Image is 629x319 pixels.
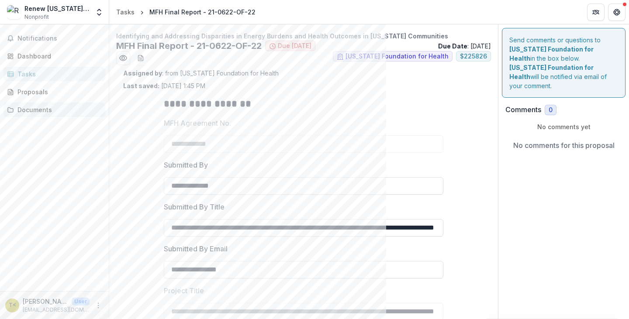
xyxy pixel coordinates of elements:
div: Proposals [17,87,98,96]
p: No comments for this proposal [513,140,615,151]
strong: Assigned by [123,69,162,77]
button: download-word-button [134,51,148,65]
p: Submitted By [164,160,208,170]
strong: [US_STATE] Foundation for Health [509,64,594,80]
p: [DATE] 1:45 PM [123,81,205,90]
nav: breadcrumb [113,6,259,18]
button: Preview 271044c9-7020-4f8b-8775-69d98cb3ab65.pdf [116,51,130,65]
strong: Last saved: [123,82,159,89]
p: Project Title [164,285,204,296]
p: Submitted By Title [164,202,225,212]
span: $ 225826 [460,53,487,60]
button: Open entity switcher [93,3,105,21]
div: Tasks [17,69,98,79]
div: MFH Final Report - 21-0622-OF-22 [149,7,256,17]
p: [EMAIL_ADDRESS][DOMAIN_NAME] [23,306,90,314]
strong: [US_STATE] Foundation for Health [509,45,594,62]
p: User [72,298,90,305]
span: Nonprofit [24,13,49,21]
div: Tasks [116,7,135,17]
div: Dashboard [17,51,98,61]
p: MFH Agreement No. [164,118,231,128]
button: Get Help [608,3,626,21]
a: Proposals [3,85,105,99]
h2: MFH Final Report - 21-0622-OF-22 [116,41,262,51]
strong: Due Date [438,42,467,50]
div: Documents [17,105,98,114]
p: Submitted By Email [164,244,228,254]
p: : [DATE] [438,41,491,51]
button: More [93,300,104,311]
span: Due [DATE] [278,42,311,50]
a: Documents [3,103,105,117]
div: Tori Cheatham <tori@renewmo.org> [9,302,16,308]
span: [US_STATE] Foundation for Health [346,53,449,60]
span: Notifications [17,35,102,42]
a: Dashboard [3,49,105,63]
p: [PERSON_NAME] <[PERSON_NAME][EMAIL_ADDRESS][DOMAIN_NAME]> [23,297,68,306]
a: Tasks [3,67,105,81]
span: 0 [549,106,553,114]
p: : from [US_STATE] Foundation for Health [123,69,484,78]
div: Send comments or questions to in the box below. will be notified via email of your comment. [502,28,626,98]
p: No comments yet [505,122,622,131]
a: Tasks [113,6,138,18]
p: Identifying and Addressing Disparities in Energy Burdens and Health Outcomes in [US_STATE] Commun... [116,31,491,41]
button: Notifications [3,31,105,45]
div: Renew [US_STATE] Advocates [24,4,90,13]
img: Renew Missouri Advocates [7,5,21,19]
button: Partners [587,3,605,21]
h2: Comments [505,106,541,114]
